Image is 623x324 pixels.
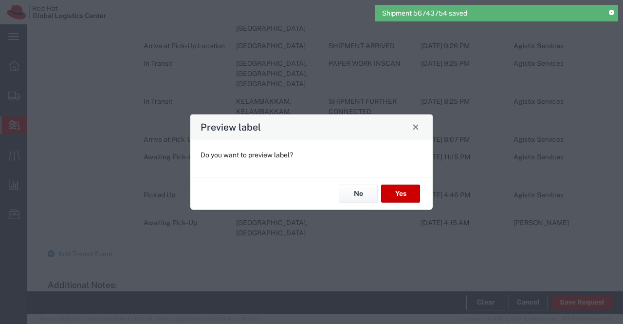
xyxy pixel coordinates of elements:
span: Shipment 56743754 saved [382,8,467,19]
button: No [339,185,378,203]
p: Do you want to preview label? [201,150,422,160]
button: Yes [381,185,420,203]
h4: Preview label [201,120,261,134]
button: Close [409,120,422,133]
